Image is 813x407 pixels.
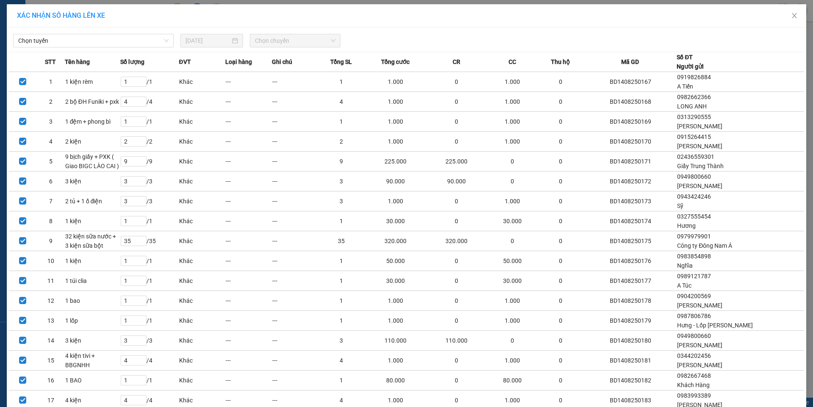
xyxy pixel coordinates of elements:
td: 1 đệm + phong bì [65,112,121,132]
span: 0919826884 [677,74,711,80]
td: BD1408250180 [584,331,677,351]
td: --- [225,152,272,172]
td: 0 [487,331,537,351]
td: 1.000 [365,291,426,311]
td: / 1 [120,251,179,271]
td: --- [272,371,318,390]
td: --- [272,132,318,152]
td: 1.000 [365,92,426,112]
td: 0 [426,92,487,112]
td: / 3 [120,172,179,191]
td: 1.000 [487,112,537,132]
span: ĐVT [179,57,191,66]
td: 1.000 [487,191,537,211]
td: 3 [318,331,365,351]
td: 0 [487,172,537,191]
span: Thu hộ [551,57,570,66]
td: / 1 [120,72,179,92]
td: --- [225,92,272,112]
td: 0 [426,271,487,291]
td: Khác [179,72,225,92]
td: 1 [318,72,365,92]
td: --- [272,271,318,291]
td: / 1 [120,291,179,311]
td: BD1408250168 [584,92,677,112]
td: 1 bao [65,291,121,311]
td: 225.000 [426,152,487,172]
span: close [791,12,798,19]
td: 0 [426,211,487,231]
td: 1 [318,112,365,132]
td: / 3 [120,191,179,211]
span: Chọn tuyến [18,34,169,47]
td: Khác [179,92,225,112]
td: 1 [318,371,365,390]
td: BD1408250170 [584,132,677,152]
td: --- [272,251,318,271]
td: 1.000 [487,311,537,331]
td: 4 [318,92,365,112]
td: 0 [537,331,584,351]
span: 0313290555 [677,114,711,120]
span: 0982667468 [677,372,711,379]
td: 13 [37,311,65,331]
td: 1.000 [487,72,537,92]
td: 0 [487,231,537,251]
td: 80.000 [365,371,426,390]
td: --- [272,311,318,331]
td: 225.000 [365,152,426,172]
td: / 1 [120,211,179,231]
td: BD1408250179 [584,311,677,331]
td: 0 [537,92,584,112]
span: Sỹ [677,202,683,209]
td: 6 [37,172,65,191]
td: --- [225,72,272,92]
span: A Túc [677,282,691,289]
td: / 1 [120,371,179,390]
td: 1 kiện [65,251,121,271]
td: 0 [537,211,584,231]
td: BD1408250173 [584,191,677,211]
span: 0989121787 [677,273,711,280]
td: 1 [318,251,365,271]
td: Khác [179,271,225,291]
td: 9 bịch giấy + PXK ( Giao BIGC LÀO CAI ) [65,152,121,172]
span: [PERSON_NAME] [677,183,722,189]
td: / 3 [120,331,179,351]
td: 10 [37,251,65,271]
span: Khách Hàng [677,382,710,388]
span: A Tiến [677,83,693,90]
td: 50.000 [487,251,537,271]
strong: PHIẾU GỬI HÀNG [38,27,80,45]
td: --- [272,331,318,351]
strong: 02143888555, 0243777888 [45,53,82,66]
span: Giấy Trung Thành [677,163,724,169]
td: Khác [179,351,225,371]
td: 0 [537,132,584,152]
td: 1 [318,291,365,311]
td: --- [225,191,272,211]
td: BD1408250172 [584,172,677,191]
td: 30.000 [487,211,537,231]
span: 0983854898 [677,253,711,260]
td: 9 [37,231,65,251]
td: 80.000 [487,371,537,390]
td: 32 kiện sữa nước + 3 kiện sữa bột [65,231,121,251]
td: 4 kiện tivi + BBGNHH [65,351,121,371]
td: 0 [537,311,584,331]
td: 1 [318,211,365,231]
td: BD1408250171 [584,152,677,172]
span: Hương [677,222,696,229]
span: 02436559301 [677,153,714,160]
td: 0 [426,191,487,211]
td: 12 [37,291,65,311]
td: --- [225,291,272,311]
td: 0 [537,351,584,371]
td: 0 [426,132,487,152]
td: 0 [537,271,584,291]
td: --- [225,371,272,390]
span: BD1408250210 [83,49,133,58]
td: 1 BAO [65,371,121,390]
td: 8 [37,211,65,231]
td: 1 kiện [65,211,121,231]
